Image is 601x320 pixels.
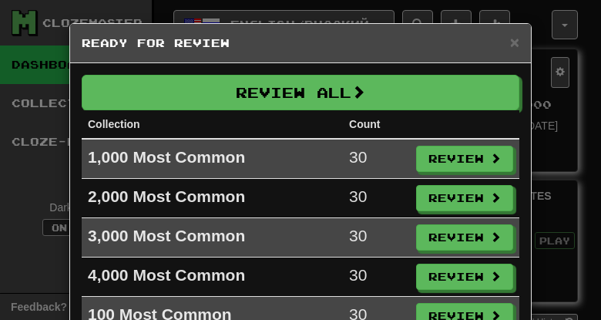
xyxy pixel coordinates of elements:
[416,146,513,172] button: Review
[343,110,410,139] th: Count
[82,35,519,51] h5: Ready for Review
[416,224,513,251] button: Review
[82,110,343,139] th: Collection
[82,75,519,110] button: Review All
[416,185,513,211] button: Review
[416,264,513,290] button: Review
[82,258,343,297] td: 4,000 Most Common
[343,139,410,179] td: 30
[343,179,410,218] td: 30
[82,218,343,258] td: 3,000 Most Common
[510,34,519,50] button: Close
[82,179,343,218] td: 2,000 Most Common
[343,258,410,297] td: 30
[82,139,343,179] td: 1,000 Most Common
[343,218,410,258] td: 30
[510,33,519,51] span: ×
